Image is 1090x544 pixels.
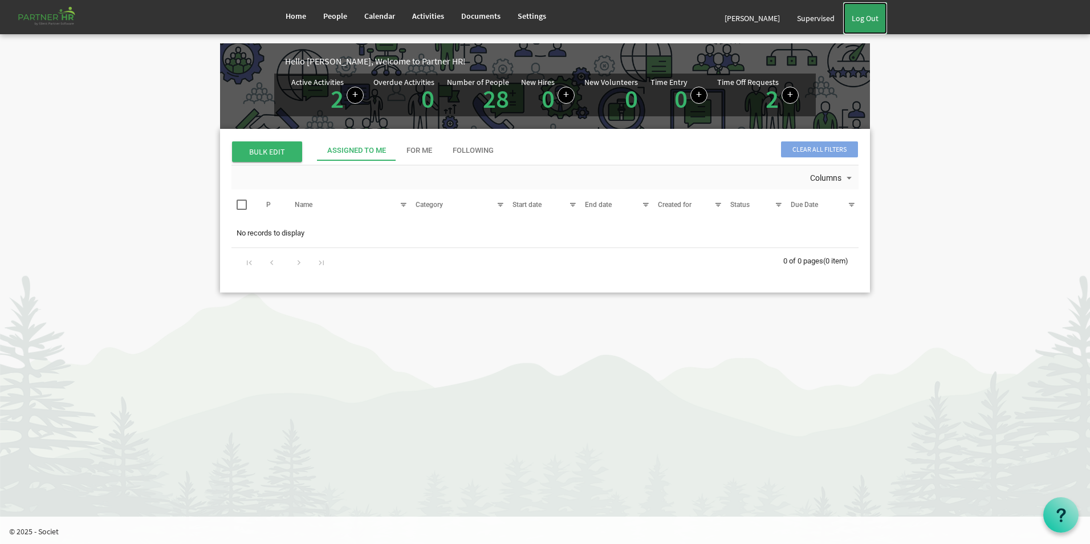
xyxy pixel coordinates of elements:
div: Active Activities [291,78,344,86]
span: Name [295,201,312,209]
span: Settings [518,11,546,21]
div: Following [453,145,494,156]
span: End date [585,201,612,209]
span: Documents [461,11,501,21]
a: 0 [674,83,688,115]
span: Home [286,11,306,21]
div: Number of active Activities in Partner HR [291,78,364,112]
div: Number of People [447,78,509,86]
div: 0 of 0 pages (0 item) [783,248,859,272]
a: Log Out [843,2,887,34]
div: Go to next page [291,254,307,270]
a: 0 [625,83,638,115]
div: Volunteer hired in the last 7 days [584,78,641,112]
div: New Volunteers [584,78,638,86]
span: 0 of 0 pages [783,257,823,265]
a: 2 [331,83,344,115]
td: No records to display [231,222,859,244]
button: Columns [808,171,857,186]
span: Calendar [364,11,395,21]
span: Created for [658,201,692,209]
div: Hello [PERSON_NAME], Welcome to Partner HR! [285,55,870,68]
div: Go to last page [314,254,329,270]
div: People hired in the last 7 days [521,78,575,112]
div: Number of active time off requests [717,78,799,112]
span: Due Date [791,201,818,209]
div: Overdue Activities [373,78,434,86]
div: Go to previous page [264,254,279,270]
a: 0 [421,83,434,115]
span: Columns [809,171,843,185]
div: Total number of active people in Partner HR [447,78,512,112]
div: New Hires [521,78,555,86]
a: Add new person to Partner HR [558,87,575,104]
div: Assigned To Me [327,145,386,156]
span: P [266,201,271,209]
span: Start date [513,201,542,209]
a: 0 [542,83,555,115]
div: tab-header [317,140,944,161]
span: Supervised [797,13,835,23]
div: Go to first page [242,254,257,270]
span: Clear all filters [781,141,858,157]
span: BULK EDIT [232,141,302,162]
span: (0 item) [823,257,848,265]
span: People [323,11,347,21]
a: 28 [483,83,509,115]
a: 2 [766,83,779,115]
div: Columns [808,165,857,189]
a: Create a new time off request [782,87,799,104]
span: Status [730,201,750,209]
span: Category [416,201,443,209]
p: © 2025 - Societ [9,526,1090,537]
div: Activities assigned to you for which the Due Date is passed [373,78,437,112]
a: Supervised [788,2,843,34]
a: [PERSON_NAME] [716,2,788,34]
a: Log hours [690,87,707,104]
div: Time Entry [650,78,688,86]
div: For Me [406,145,432,156]
div: Number of Time Entries [650,78,707,112]
span: Activities [412,11,444,21]
a: Create a new Activity [347,87,364,104]
div: Time Off Requests [717,78,779,86]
